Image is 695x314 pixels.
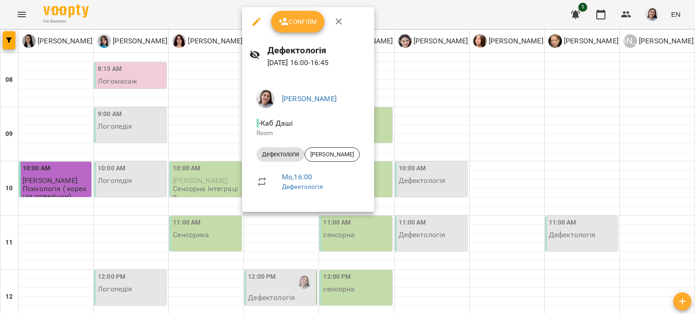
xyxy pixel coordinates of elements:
p: Room [257,129,360,138]
h6: Дефектологія [267,43,367,57]
button: Confirm [271,11,324,33]
span: Дефектологія [257,150,305,159]
a: Mo , 16:00 [282,173,312,181]
p: [DATE] 16:00 - 16:45 [267,57,367,68]
a: Дефектологія [282,183,323,190]
span: [PERSON_NAME] [305,150,359,159]
a: [PERSON_NAME] [282,94,337,103]
span: - Каб Даші [257,119,295,127]
img: 6242ec16dc90ad4268c72ceab8d6e351.jpeg [257,90,275,108]
div: [PERSON_NAME] [305,147,360,162]
span: Confirm [278,16,317,27]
